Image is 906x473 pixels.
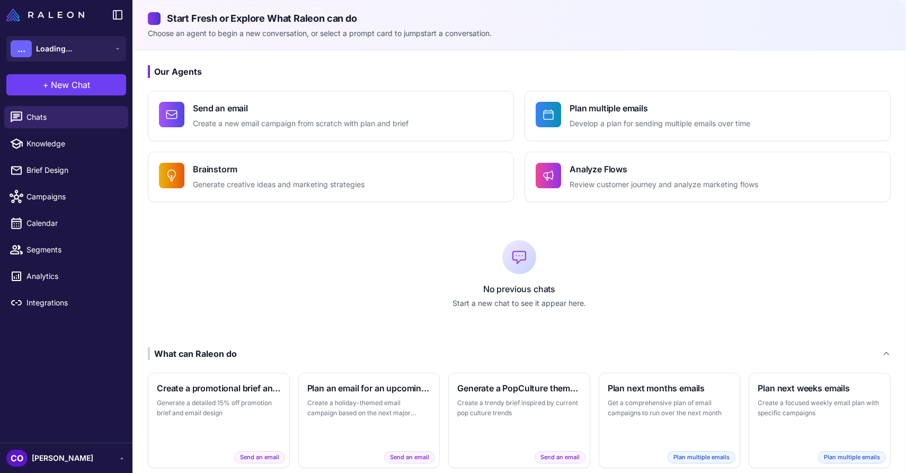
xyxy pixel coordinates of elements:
[26,191,120,203] span: Campaigns
[448,373,590,468] button: Generate a PopCulture themed briefCreate a trendy brief inspired by current pop culture trendsSen...
[148,28,891,39] p: Choose an agent to begin a new conversation, or select a prompt card to jumpstart a conversation.
[749,373,891,468] button: Plan next weeks emailsCreate a focused weekly email plan with specific campaignsPlan multiple emails
[148,152,514,202] button: BrainstormGenerate creative ideas and marketing strategies
[26,217,120,229] span: Calendar
[148,65,891,78] h3: Our Agents
[26,164,120,176] span: Brief Design
[43,78,49,91] span: +
[148,297,891,309] p: Start a new chat to see it appear here.
[6,8,84,21] img: Raleon Logo
[4,239,128,261] a: Segments
[4,133,128,155] a: Knowledge
[570,102,750,115] h4: Plan multiple emails
[4,212,128,234] a: Calendar
[193,118,408,130] p: Create a new email campaign from scratch with plan and brief
[457,398,581,418] p: Create a trendy brief inspired by current pop culture trends
[4,159,128,181] a: Brief Design
[157,398,281,418] p: Generate a detailed 15% off promotion brief and email design
[234,451,285,463] span: Send an email
[570,163,758,176] h4: Analyze Flows
[148,91,514,141] button: Send an emailCreate a new email campaign from scratch with plan and brief
[4,106,128,128] a: Chats
[608,398,732,418] p: Get a comprehensive plan of email campaigns to run over the next month
[307,398,431,418] p: Create a holiday-themed email campaign based on the next major holiday
[457,382,581,395] h3: Generate a PopCulture themed brief
[193,102,408,115] h4: Send an email
[599,373,741,468] button: Plan next months emailsGet a comprehensive plan of email campaigns to run over the next monthPlan...
[26,244,120,256] span: Segments
[525,152,891,202] button: Analyze FlowsReview customer journey and analyze marketing flows
[6,8,88,21] a: Raleon Logo
[818,451,886,463] span: Plan multiple emails
[4,186,128,208] a: Campaigns
[570,118,750,130] p: Develop a plan for sending multiple emails over time
[6,36,126,62] button: ...Loading...
[26,111,120,123] span: Chats
[193,179,365,191] p: Generate creative ideas and marketing strategies
[758,382,882,395] h3: Plan next weeks emails
[26,270,120,282] span: Analytics
[148,373,290,468] button: Create a promotional brief and emailGenerate a detailed 15% off promotion brief and email designS...
[307,382,431,395] h3: Plan an email for an upcoming holiday
[157,382,281,395] h3: Create a promotional brief and email
[570,179,758,191] p: Review customer journey and analyze marketing flows
[148,283,891,295] p: No previous chats
[26,297,120,309] span: Integrations
[4,265,128,287] a: Analytics
[535,451,585,463] span: Send an email
[6,450,28,467] div: CO
[11,40,32,57] div: ...
[758,398,882,418] p: Create a focused weekly email plan with specific campaigns
[193,163,365,176] h4: Brainstorm
[668,451,735,463] span: Plan multiple emails
[298,373,440,468] button: Plan an email for an upcoming holidayCreate a holiday-themed email campaign based on the next maj...
[51,78,90,91] span: New Chat
[26,138,120,150] span: Knowledge
[4,292,128,314] a: Integrations
[148,347,237,360] div: What can Raleon do
[384,451,435,463] span: Send an email
[6,74,126,95] button: +New Chat
[525,91,891,141] button: Plan multiple emailsDevelop a plan for sending multiple emails over time
[36,43,72,55] span: Loading...
[148,11,891,25] h2: Start Fresh or Explore What Raleon can do
[32,452,93,464] span: [PERSON_NAME]
[608,382,732,395] h3: Plan next months emails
